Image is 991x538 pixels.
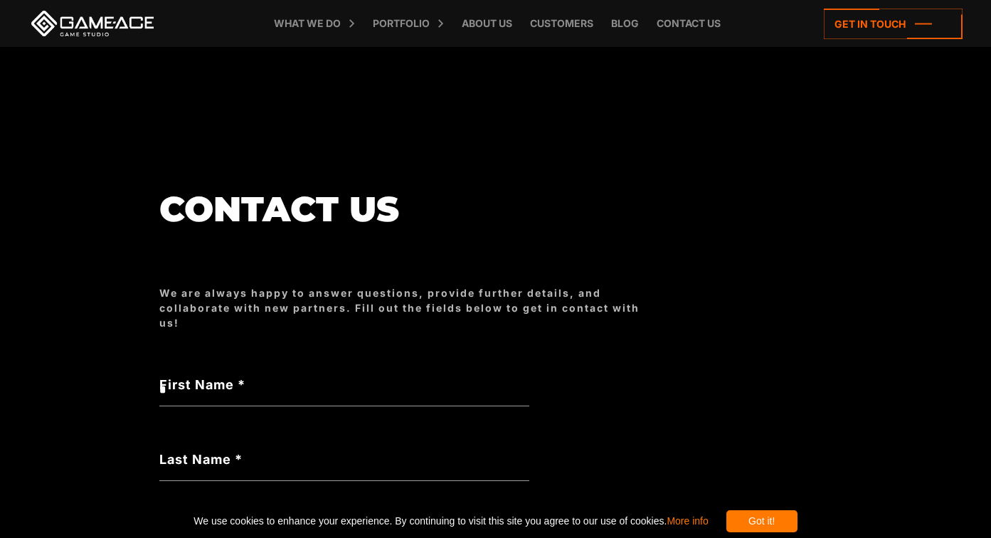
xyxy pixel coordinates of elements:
[667,515,708,527] a: More info
[159,450,529,469] label: Last Name *
[824,9,963,39] a: Get in touch
[159,190,657,228] h1: Contact us
[726,510,797,532] div: Got it!
[159,375,529,394] label: First Name *
[159,285,657,331] div: We are always happy to answer questions, provide further details, and collaborate with new partne...
[194,510,708,532] span: We use cookies to enhance your experience. By continuing to visit this site you agree to our use ...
